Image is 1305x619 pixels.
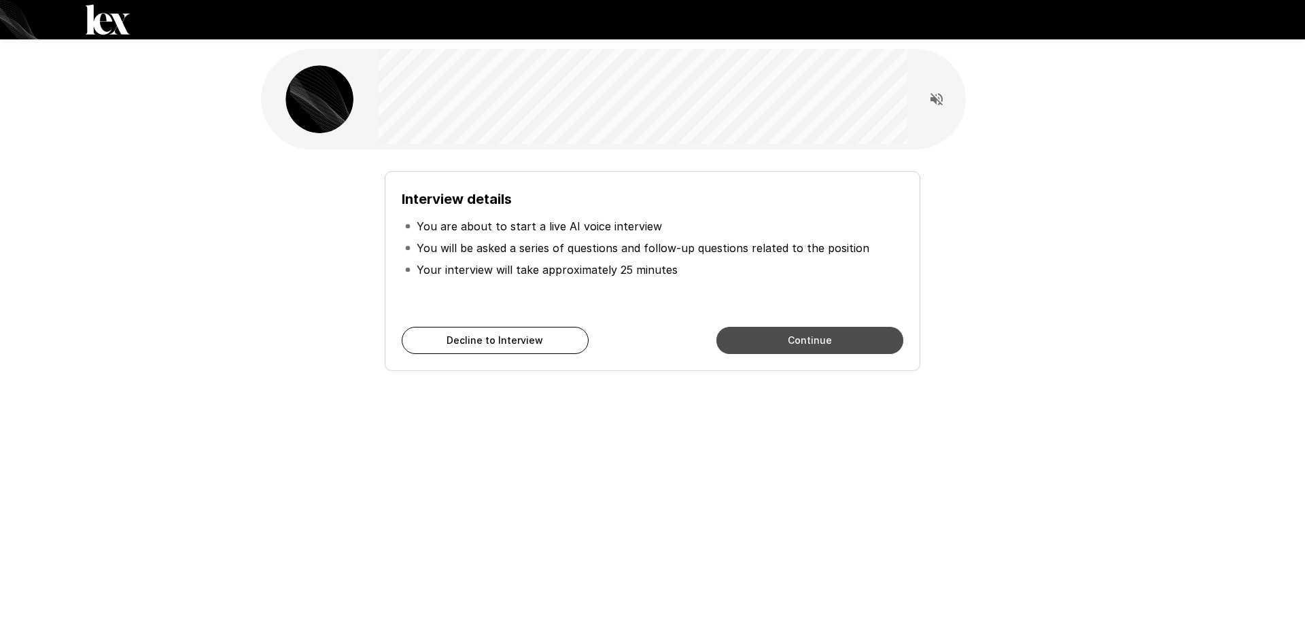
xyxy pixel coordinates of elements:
b: Interview details [402,191,512,207]
p: Your interview will take approximately 25 minutes [417,262,678,278]
p: You will be asked a series of questions and follow-up questions related to the position [417,240,869,256]
button: Read questions aloud [923,86,950,113]
img: lex_avatar2.png [285,65,353,133]
button: Continue [716,327,903,354]
button: Decline to Interview [402,327,589,354]
p: You are about to start a live AI voice interview [417,218,662,234]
